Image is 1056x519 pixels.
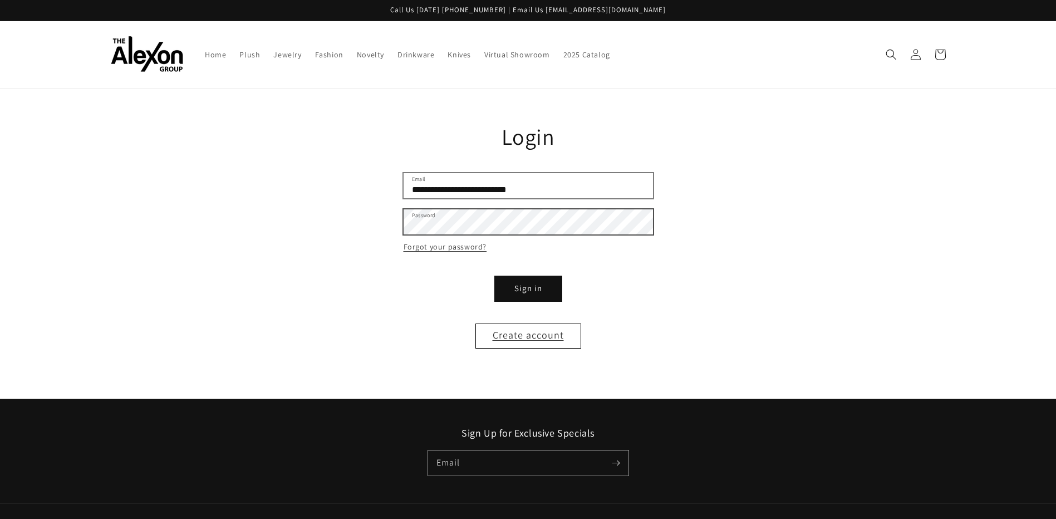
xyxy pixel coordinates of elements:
span: 2025 Catalog [563,50,610,60]
a: Virtual Showroom [478,43,557,66]
span: Novelty [357,50,384,60]
a: Plush [233,43,267,66]
span: Jewelry [273,50,301,60]
a: 2025 Catalog [557,43,617,66]
a: Drinkware [391,43,441,66]
img: The Alexon Group [111,36,183,72]
span: Plush [239,50,260,60]
a: Create account [475,324,581,349]
a: Novelty [350,43,391,66]
span: Knives [448,50,471,60]
a: Fashion [308,43,350,66]
h2: Sign Up for Exclusive Specials [111,427,946,439]
h1: Login [404,122,653,151]
span: Drinkware [397,50,434,60]
button: Subscribe [604,451,628,475]
span: Virtual Showroom [484,50,550,60]
span: Home [205,50,226,60]
a: Home [198,43,233,66]
a: Forgot your password? [404,240,487,254]
span: Fashion [315,50,343,60]
summary: Search [879,42,903,67]
button: Sign in [495,276,562,301]
a: Knives [441,43,478,66]
a: Jewelry [267,43,308,66]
